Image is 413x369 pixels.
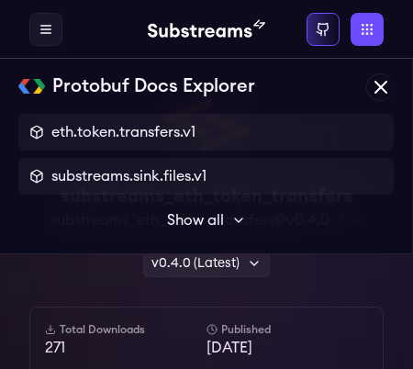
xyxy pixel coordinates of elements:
[52,73,255,99] h2: Protobuf Docs Explorer
[45,322,206,337] h6: Total Downloads
[51,165,206,187] span: substreams.sink.files.v1
[18,79,45,94] img: Protobuf
[51,121,195,143] span: eth.token.transfers.v1
[148,18,266,40] img: Substream's logo
[18,202,394,239] button: Show all
[206,337,368,359] span: [DATE]
[206,322,368,337] h6: Published
[143,250,270,277] div: v0.4.0 (Latest)
[167,209,224,231] span: Show all
[45,337,206,359] span: 271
